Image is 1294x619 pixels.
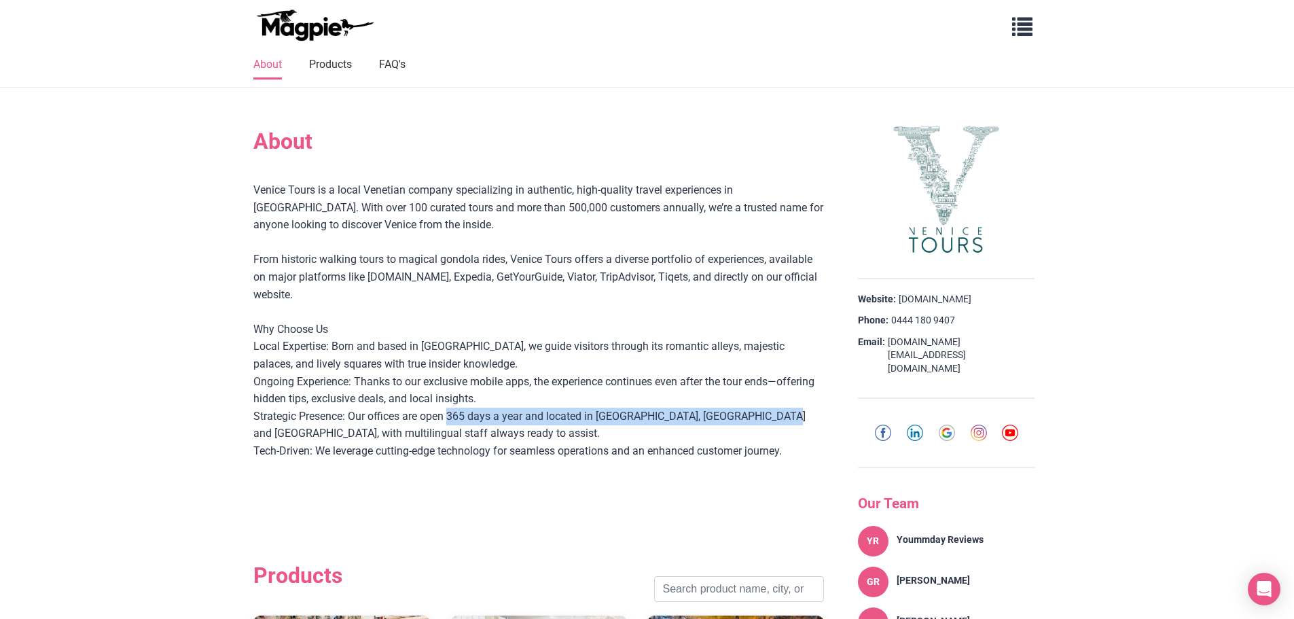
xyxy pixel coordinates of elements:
strong: Phone: [858,314,888,328]
img: Venice Tours logo [878,122,1014,258]
a: [DOMAIN_NAME] [899,293,971,306]
strong: Website: [858,293,896,306]
h4: Yoummday Reviews [897,534,984,546]
img: youtube-round-01-0acef599b0341403c37127b094ecd7da.svg [1002,425,1018,441]
img: linkedin-round-01-4bc9326eb20f8e88ec4be7e8773b84b7.svg [907,425,923,441]
div: GR [858,567,888,597]
a: About [253,51,282,79]
div: YR [858,526,888,556]
a: [DOMAIN_NAME][EMAIL_ADDRESS][DOMAIN_NAME] [888,336,1035,376]
img: google-round-01-4c7ae292eccd65b64cc32667544fd5c1.svg [939,425,955,441]
h4: [PERSON_NAME] [897,575,970,586]
a: Products [309,51,352,79]
div: 0444 180 9407 [858,314,1035,328]
div: Open Intercom Messenger [1248,573,1280,605]
img: logo-ab69f6fb50320c5b225c76a69d11143b.png [253,9,376,41]
h2: About [253,128,824,154]
div: Venice Tours is a local Venetian company specializing in authentic, high-quality travel experienc... [253,181,824,495]
a: FAQ's [379,51,406,79]
strong: Email: [858,336,885,349]
img: instagram-round-01-d873700d03cfe9216e9fb2676c2aa726.svg [971,425,987,441]
input: Search product name, city, or interal id [654,576,824,602]
h2: Products [253,563,342,588]
img: facebook-round-01-50ddc191f871d4ecdbe8252d2011563a.svg [875,425,891,441]
h3: Our Team [858,495,1035,512]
